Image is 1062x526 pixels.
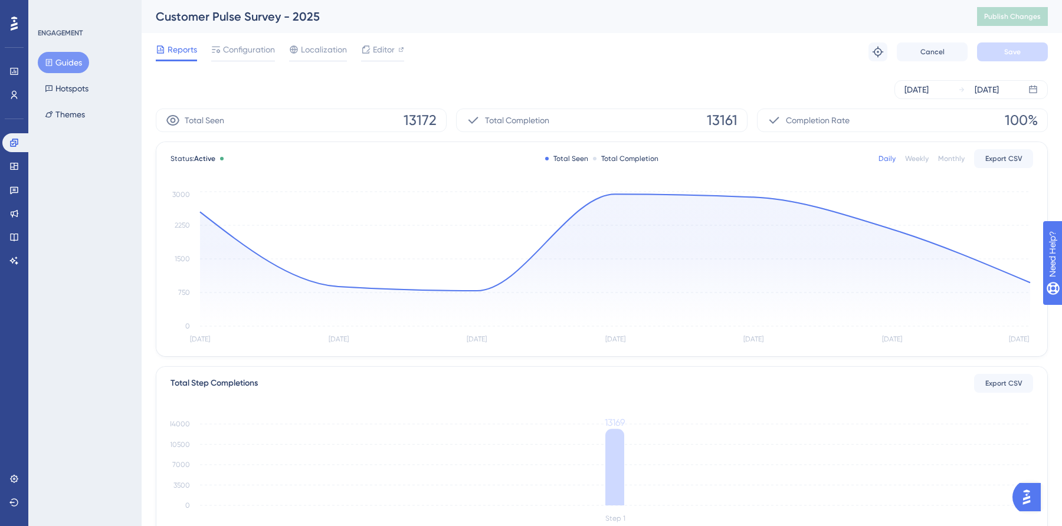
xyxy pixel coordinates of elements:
span: 13172 [404,111,437,130]
div: ENGAGEMENT [38,28,83,38]
tspan: [DATE] [467,335,487,343]
tspan: [DATE] [329,335,349,343]
tspan: [DATE] [1009,335,1029,343]
span: Export CSV [985,379,1022,388]
div: Total Step Completions [171,376,258,390]
span: 100% [1005,111,1038,130]
div: Total Completion [593,154,658,163]
button: Export CSV [974,149,1033,168]
div: Daily [879,154,896,163]
tspan: 14000 [169,420,190,428]
span: Configuration [223,42,275,57]
tspan: 13169 [605,417,625,428]
tspan: 7000 [172,461,190,469]
span: Need Help? [28,3,74,17]
div: Monthly [938,154,965,163]
span: Localization [301,42,347,57]
button: Save [977,42,1048,61]
div: [DATE] [975,83,999,97]
span: Total Seen [185,113,224,127]
tspan: 1500 [175,255,190,263]
button: Publish Changes [977,7,1048,26]
tspan: 0 [185,322,190,330]
tspan: [DATE] [190,335,210,343]
div: Total Seen [545,154,588,163]
button: Cancel [897,42,968,61]
div: Weekly [905,154,929,163]
span: Reports [168,42,197,57]
iframe: UserGuiding AI Assistant Launcher [1012,479,1048,515]
span: Export CSV [985,154,1022,163]
span: 13161 [707,111,737,130]
tspan: 3000 [172,190,190,199]
span: Save [1004,47,1021,57]
span: Publish Changes [984,12,1041,21]
span: Cancel [920,47,945,57]
div: Customer Pulse Survey - 2025 [156,8,948,25]
span: Total Completion [485,113,549,127]
tspan: [DATE] [605,335,625,343]
tspan: [DATE] [882,335,902,343]
tspan: 0 [185,501,190,509]
span: Completion Rate [786,113,850,127]
button: Export CSV [974,374,1033,393]
button: Guides [38,52,89,73]
div: [DATE] [904,83,929,97]
tspan: 10500 [170,440,190,449]
tspan: Step 1 [605,514,625,522]
tspan: 2250 [175,221,190,229]
tspan: 750 [178,288,190,297]
span: Editor [373,42,395,57]
tspan: [DATE] [743,335,763,343]
tspan: 3500 [173,481,190,489]
button: Hotspots [38,78,96,99]
span: Active [194,154,215,163]
span: Status: [171,154,215,163]
button: Themes [38,104,92,125]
